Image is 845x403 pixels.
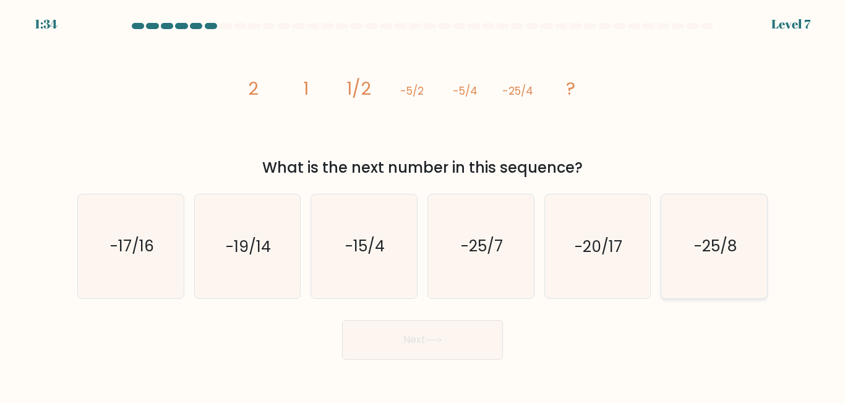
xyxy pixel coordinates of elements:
[694,236,737,258] text: -25/8
[109,236,153,258] text: -17/16
[342,320,503,360] button: Next
[303,76,309,101] tspan: 1
[400,84,424,98] tspan: -5/2
[248,76,259,101] tspan: 2
[226,236,271,258] text: -19/14
[575,236,622,258] text: -20/17
[771,15,810,33] div: Level 7
[503,84,534,98] tspan: -25/4
[85,157,760,179] div: What is the next number in this sequence?
[347,76,372,101] tspan: 1/2
[35,15,58,33] div: 1:34
[461,236,503,258] text: -25/7
[453,84,478,98] tspan: -5/4
[345,236,385,258] text: -15/4
[567,76,576,101] tspan: ?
